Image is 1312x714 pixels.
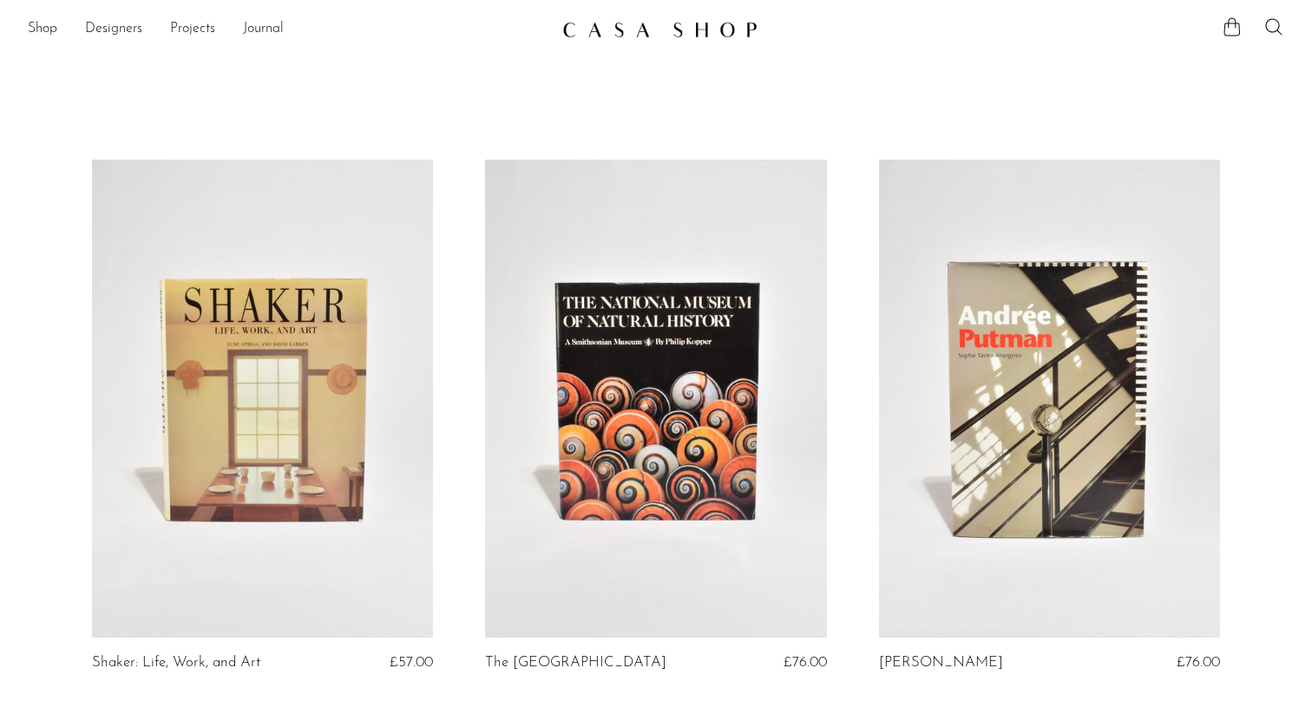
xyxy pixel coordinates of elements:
a: Projects [170,18,215,41]
span: £57.00 [390,655,433,670]
a: Designers [85,18,142,41]
span: £76.00 [1177,655,1220,670]
ul: NEW HEADER MENU [28,15,548,44]
a: Shop [28,18,57,41]
a: The [GEOGRAPHIC_DATA] [485,655,666,671]
a: Shaker: Life, Work, and Art [92,655,260,671]
a: [PERSON_NAME] [879,655,1003,671]
span: £76.00 [784,655,827,670]
a: Journal [243,18,284,41]
nav: Desktop navigation [28,15,548,44]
